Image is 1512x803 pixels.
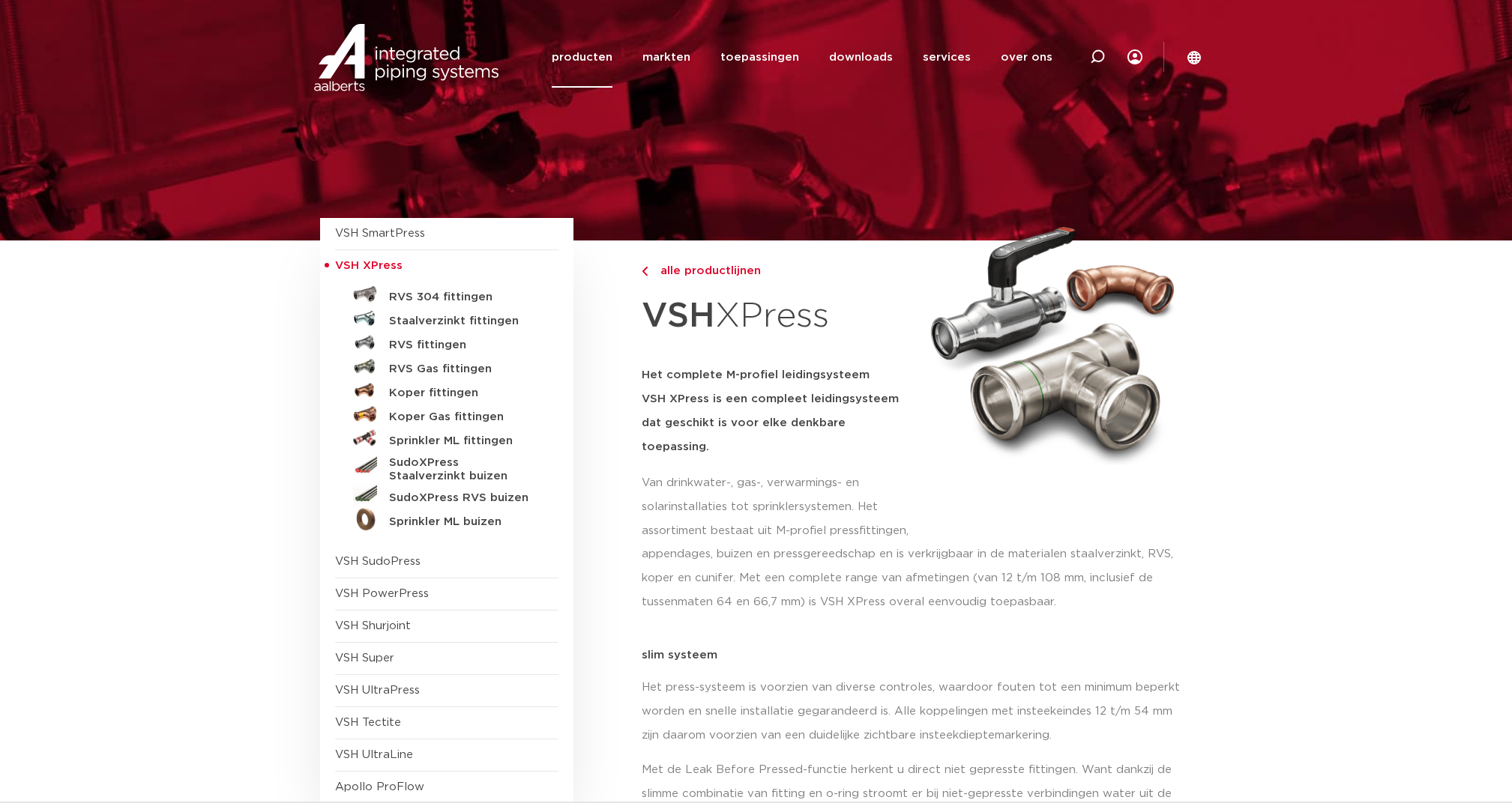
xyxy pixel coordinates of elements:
[389,515,537,529] h5: Sprinkler ML buizen
[335,620,411,631] a: VSH Shurjoint
[642,676,1193,748] p: Het press-systeem is voorzien van diverse controles, waardoor fouten tot een minimum beperkt word...
[642,267,648,276] img: chevron-right.svg
[335,685,420,696] a: VSH UltraPress
[642,542,1193,614] p: appendages, buizen en pressgereedschap en is verkrijgbaar in de materialen staalverzinkt, RVS, ko...
[651,265,761,276] span: alle productlijnen
[335,354,558,378] a: RVS Gas fittingen
[335,556,421,567] a: VSH SudoPress
[335,507,558,531] a: Sprinkler ML buizen
[335,306,558,330] a: Staalverzinkt fittingen
[389,434,537,448] h5: Sprinkler ML fittingen
[335,717,401,728] a: VSH Tectite
[389,291,537,304] h5: RVS 304 fittingen
[642,27,690,88] a: markten
[642,363,913,459] h5: Het complete M-profiel leidingsysteem VSH XPress is een compleet leidingsysteem dat geschikt is v...
[389,491,537,505] h5: SudoXPress RVS buizen
[642,288,913,345] h1: XPress
[335,260,403,271] span: VSH XPress
[335,450,558,483] a: SudoXPress Staalverzinkt buizen
[642,471,913,543] p: Van drinkwater-, gas-, verwarmings- en solarinstallaties tot sprinklersystemen. Het assortiment b...
[552,27,1052,88] nav: Menu
[335,330,558,354] a: RVS fittingen
[923,27,971,88] a: services
[335,402,558,426] a: Koper Gas fittingen
[829,27,893,88] a: downloads
[335,228,425,239] a: VSH SmartPress
[389,410,537,424] h5: Koper Gas fittingen
[389,387,537,400] h5: Koper fittingen
[389,315,537,328] h5: Staalverzinkt fittingen
[335,652,394,664] a: VSH Super
[335,483,558,507] a: SudoXPress RVS buizen
[720,27,799,88] a: toepassingen
[642,299,715,333] strong: VSH
[389,339,537,352] h5: RVS fittingen
[552,27,612,88] a: producten
[335,426,558,450] a: Sprinkler ML fittingen
[642,262,913,280] a: alle productlijnen
[335,749,413,760] a: VSH UltraLine
[1127,27,1142,88] div: my IPS
[389,456,537,483] h5: SudoXPress Staalverzinkt buizen
[1001,27,1052,88] a: over ons
[389,363,537,376] h5: RVS Gas fittingen
[642,649,1193,661] p: slim systeem
[335,588,429,599] a: VSH PowerPress
[335,781,424,793] a: Apollo ProFlow
[335,378,558,402] a: Koper fittingen
[335,282,558,306] a: RVS 304 fittingen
